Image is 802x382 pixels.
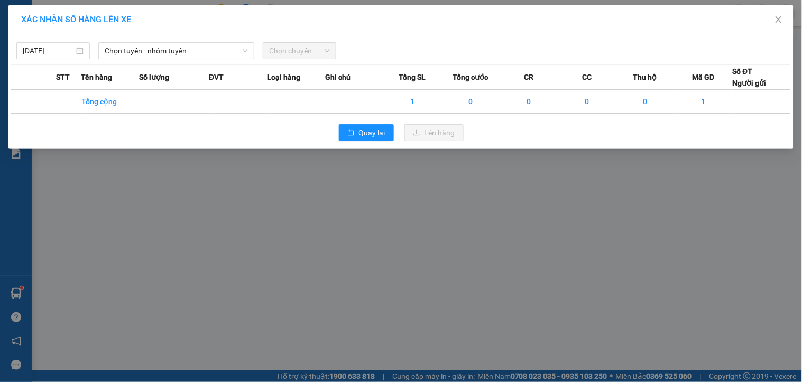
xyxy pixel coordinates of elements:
[139,71,169,83] span: Số lượng
[500,90,558,114] td: 0
[441,90,500,114] td: 0
[269,43,330,59] span: Chọn chuyến
[453,71,488,83] span: Tổng cước
[347,129,355,137] span: rollback
[85,34,174,48] span: LHP1409251105
[339,124,394,141] button: rollbackQuay lại
[383,90,441,114] td: 1
[733,66,767,89] div: Số ĐT Người gửi
[5,30,12,79] img: logo
[359,127,385,138] span: Quay lại
[22,45,75,68] strong: PHIẾU GỬI HÀNG
[81,71,112,83] span: Tên hàng
[325,71,351,83] span: Ghi chú
[242,48,248,54] span: down
[105,43,248,59] span: Chọn tuyến - nhóm tuyến
[267,71,300,83] span: Loại hàng
[675,90,733,114] td: 1
[692,71,714,83] span: Mã GD
[20,8,77,43] strong: CÔNG TY TNHH VĨNH QUANG
[616,90,675,114] td: 0
[582,71,592,83] span: CC
[81,90,139,114] td: Tổng cộng
[57,71,70,83] span: STT
[633,71,657,83] span: Thu hộ
[775,15,783,24] span: close
[524,71,533,83] span: CR
[21,14,131,24] span: XÁC NHẬN SỐ HÀNG LÊN XE
[404,124,464,141] button: uploadLên hàng
[14,70,83,78] strong: Hotline : 0889 23 23 23
[23,45,74,57] input: 14/09/2025
[558,90,616,114] td: 0
[764,5,794,35] button: Close
[209,71,224,83] span: ĐVT
[399,71,426,83] span: Tổng SL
